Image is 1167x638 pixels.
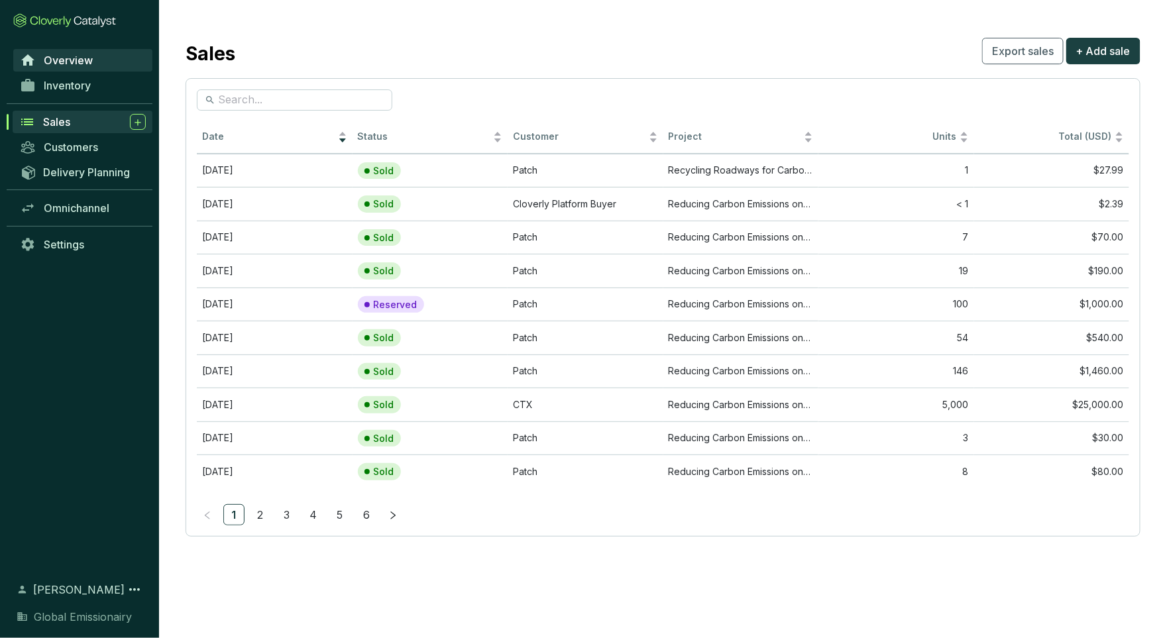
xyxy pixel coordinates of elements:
[44,201,109,215] span: Omnichannel
[374,165,394,177] p: Sold
[374,232,394,244] p: Sold
[818,288,974,321] td: 100
[663,321,819,354] td: Reducing Carbon Emissions on I-64 Capacity Improvement Project with the use of FSB and emulsion a...
[508,154,663,187] td: Patch
[974,221,1130,254] td: $70.00
[33,582,125,598] span: [PERSON_NAME]
[818,388,974,421] td: 5,000
[818,121,974,154] th: Units
[13,136,152,158] a: Customers
[202,131,335,143] span: Date
[197,121,353,154] th: Date
[974,254,1130,288] td: $190.00
[508,254,663,288] td: Patch
[356,504,377,525] li: 6
[508,354,663,388] td: Patch
[374,198,394,210] p: Sold
[197,354,353,388] td: Mar 06 2025
[818,187,974,221] td: < 1
[34,609,132,625] span: Global Emissionairy
[13,111,152,133] a: Sales
[974,421,1130,455] td: $30.00
[43,166,130,179] span: Delivery Planning
[304,505,323,525] a: 4
[663,254,819,288] td: Reducing Carbon Emissions on I-64 Capacity Improvement Project with the use of FSB and emulsion a...
[982,38,1064,64] button: Export sales
[13,233,152,256] a: Settings
[374,366,394,378] p: Sold
[197,187,353,221] td: Apr 10 2025
[508,221,663,254] td: Patch
[508,388,663,421] td: CTX
[197,504,218,525] li: Previous Page
[44,79,91,92] span: Inventory
[353,121,508,154] th: Status
[330,505,350,525] a: 5
[44,54,93,67] span: Overview
[13,49,152,72] a: Overview
[508,121,663,154] th: Customer
[508,321,663,354] td: Patch
[974,321,1130,354] td: $540.00
[974,154,1130,187] td: $27.99
[250,504,271,525] li: 2
[513,131,646,143] span: Customer
[250,505,270,525] a: 2
[818,154,974,187] td: 1
[508,187,663,221] td: Cloverly Platform Buyer
[13,197,152,219] a: Omnichannel
[818,454,974,488] td: 8
[197,454,353,488] td: Feb 25 2025
[663,354,819,388] td: Reducing Carbon Emissions on I-64 Capacity Improvement Project with the use of FSB and emulsion a...
[974,288,1130,321] td: $1,000.00
[276,504,298,525] li: 3
[1059,131,1112,142] span: Total (USD)
[992,43,1054,59] span: Export sales
[374,466,394,478] p: Sold
[197,154,353,187] td: May 09 2025
[218,93,372,107] input: Search...
[197,288,353,321] td: Mar 06 2025
[44,140,98,154] span: Customers
[203,511,212,520] span: left
[818,321,974,354] td: 54
[818,421,974,455] td: 3
[43,115,70,129] span: Sales
[663,454,819,488] td: Reducing Carbon Emissions on I-64 Capacity Improvement Project with the use of FSB and emulsion a...
[818,221,974,254] td: 7
[197,504,218,525] button: left
[974,454,1130,488] td: $80.00
[374,399,394,411] p: Sold
[663,388,819,421] td: Reducing Carbon Emissions on I-64 Capacity Improvement Project with the use of FSB and emulsion a...
[197,388,353,421] td: Feb 28 2025
[224,505,244,525] a: 1
[277,505,297,525] a: 3
[374,433,394,445] p: Sold
[1076,43,1131,59] span: + Add sale
[374,332,394,344] p: Sold
[374,265,394,277] p: Sold
[13,161,152,183] a: Delivery Planning
[197,421,353,455] td: Feb 26 2025
[186,40,235,68] h2: Sales
[663,288,819,321] td: Reducing Carbon Emissions on I-64 Capacity Improvement Project with the use of FSB and emulsion a...
[197,321,353,354] td: Mar 06 2025
[663,221,819,254] td: Reducing Carbon Emissions on I-64 Capacity Improvement Project with the use of FSB and emulsion a...
[358,131,491,143] span: Status
[974,187,1130,221] td: $2.39
[974,388,1130,421] td: $25,000.00
[374,299,417,311] p: Reserved
[197,221,353,254] td: Mar 14 2025
[303,504,324,525] li: 4
[508,288,663,321] td: Patch
[329,504,351,525] li: 5
[508,454,663,488] td: Patch
[818,354,974,388] td: 146
[44,238,84,251] span: Settings
[223,504,245,525] li: 1
[197,254,353,288] td: Mar 10 2025
[357,505,376,525] a: 6
[663,121,819,154] th: Project
[508,421,663,455] td: Patch
[974,354,1130,388] td: $1,460.00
